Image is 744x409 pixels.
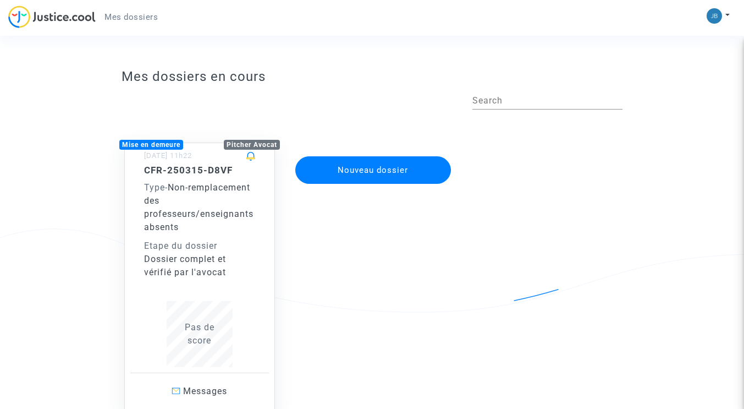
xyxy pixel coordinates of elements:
[144,165,255,176] h5: CFR-250315-D8VF
[122,69,622,85] h3: Mes dossiers en cours
[224,140,280,150] div: Pitcher Avocat
[144,253,255,279] div: Dossier complet et vérifié par l'avocat
[295,156,451,184] button: Nouveau dossier
[119,140,183,150] div: Mise en demeure
[294,149,453,160] a: Nouveau dossier
[96,9,167,25] a: Mes dossiers
[185,322,214,346] span: Pas de score
[144,182,165,193] span: Type
[8,6,96,28] img: jc-logo.svg
[144,182,168,193] span: -
[707,8,722,24] img: bf0386facc7e2409b7528d42113719e7
[183,386,227,396] span: Messages
[144,182,253,232] span: Non-remplacement des professeurs/enseignants absents
[144,239,255,253] div: Etape du dossier
[144,151,192,160] small: [DATE] 11h22
[104,12,158,22] span: Mes dossiers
